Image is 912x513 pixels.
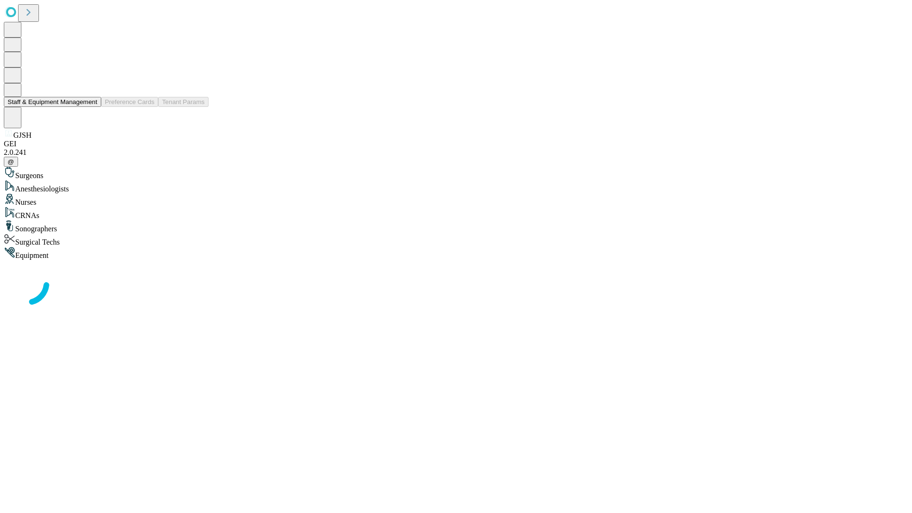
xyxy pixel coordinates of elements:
[4,220,908,233] div: Sonographers
[4,148,908,157] div: 2.0.241
[4,207,908,220] div: CRNAs
[4,193,908,207] div: Nurses
[4,157,18,167] button: @
[4,233,908,247] div: Surgical Techs
[4,180,908,193] div: Anesthesiologists
[4,97,101,107] button: Staff & Equipment Management
[4,140,908,148] div: GEI
[8,158,14,165] span: @
[4,247,908,260] div: Equipment
[101,97,158,107] button: Preference Cards
[158,97,209,107] button: Tenant Params
[13,131,31,139] span: GJSH
[4,167,908,180] div: Surgeons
